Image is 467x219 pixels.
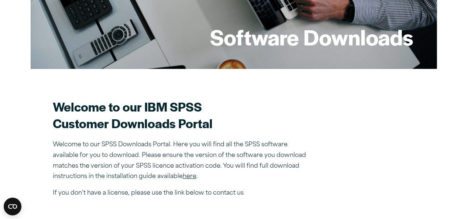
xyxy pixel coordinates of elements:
[53,98,311,131] h2: Welcome to our IBM SPSS Customer Downloads Portal
[53,140,311,182] p: Welcome to our SPSS Downloads Portal. Here you will find all the SPSS software available for you ...
[4,198,21,215] button: Open CMP widget
[210,23,413,51] h1: Software Downloads
[53,188,311,199] p: If you don’t have a license, please use the link below to contact us
[183,174,196,179] a: here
